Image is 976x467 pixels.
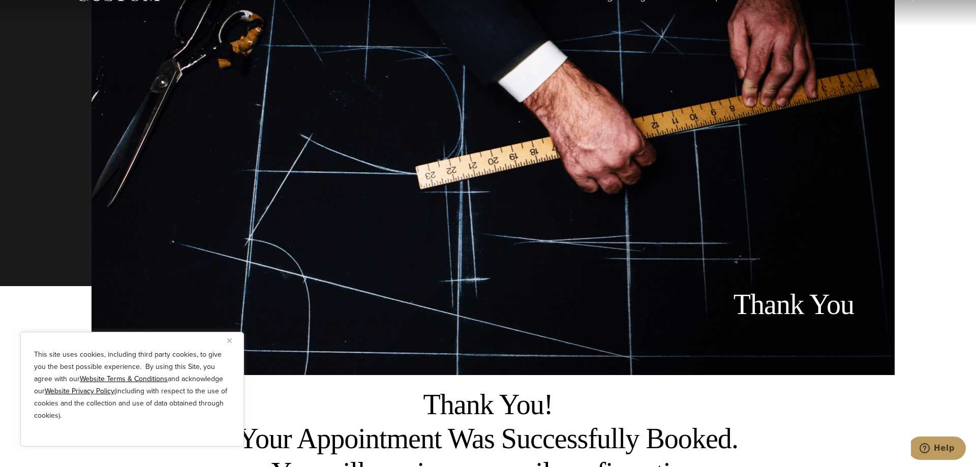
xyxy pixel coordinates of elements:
img: Close [227,338,232,343]
h1: Thank You [628,288,854,322]
iframe: Opens a widget where you can chat to one of our agents [911,437,966,462]
button: Close [227,334,239,347]
a: Website Privacy Policy [45,386,114,396]
a: Website Terms & Conditions [80,373,168,384]
p: This site uses cookies, including third party cookies, to give you the best possible experience. ... [34,349,230,422]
